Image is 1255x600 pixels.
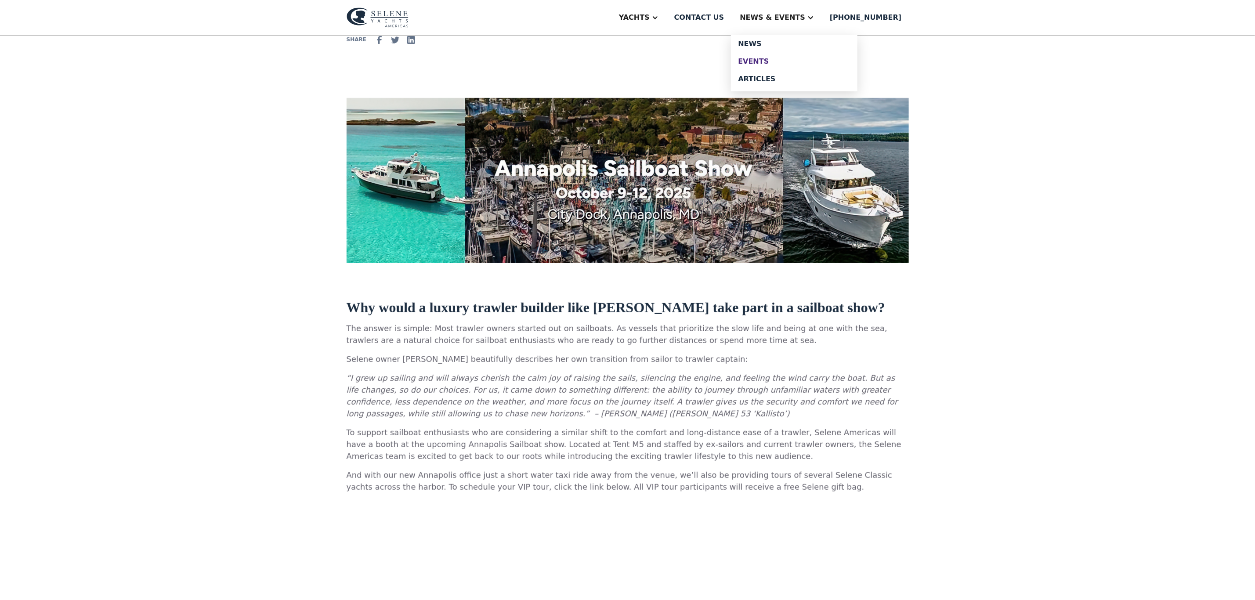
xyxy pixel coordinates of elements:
[347,7,409,28] img: logo
[374,35,385,45] img: facebook
[731,53,857,70] a: Events
[347,36,366,43] div: SHARE
[406,35,416,45] img: Linkedin
[347,373,898,418] em: “I grew up sailing and will always cherish the calm joy of raising the sails, silencing the engin...
[731,35,857,53] a: News
[830,12,901,23] div: [PHONE_NUMBER]
[731,35,857,91] nav: News & EVENTS
[738,76,850,83] div: Articles
[347,300,885,315] strong: Why would a luxury trawler builder like [PERSON_NAME] take part in a sailboat show?
[619,12,650,23] div: Yachts
[738,40,850,47] div: News
[347,427,909,462] p: To support sailboat enthusiasts who are considering a similar shift to the comfort and long-dista...
[390,35,401,45] img: Twitter
[347,322,909,346] p: The answer is simple: Most trawler owners started out on sailboats. As vessels that prioritize th...
[740,12,805,23] div: News & EVENTS
[738,58,850,65] div: Events
[347,353,909,365] p: Selene owner [PERSON_NAME] beautifully describes her own transition from sailor to trawler captain:
[674,12,724,23] div: Contact us
[347,98,909,264] img: 2025 Annapolis Sailboat Show (October 9-12) @ City Dock
[731,70,857,88] a: Articles
[347,469,909,493] p: And with our new Annapolis office just a short water taxi ride away from the venue, we’ll also be...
